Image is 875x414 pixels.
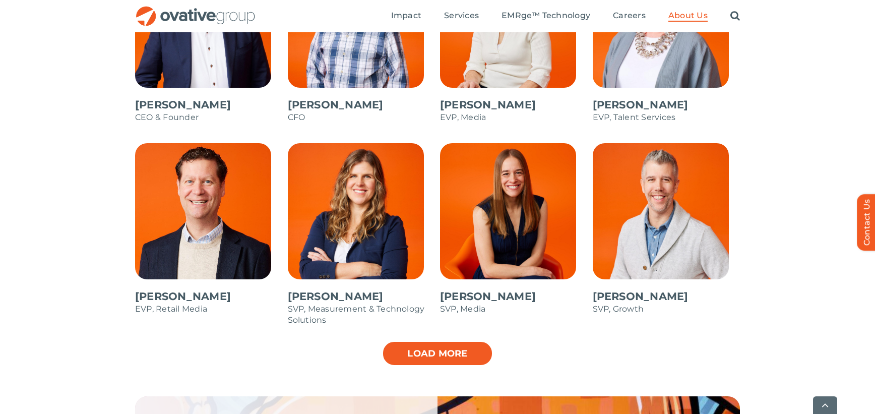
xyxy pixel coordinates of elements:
[730,11,740,22] a: Search
[382,341,493,366] a: Load more
[668,11,708,21] span: About Us
[613,11,646,22] a: Careers
[613,11,646,21] span: Careers
[668,11,708,22] a: About Us
[502,11,590,22] a: EMRge™ Technology
[135,5,256,15] a: OG_Full_horizontal_RGB
[444,11,479,22] a: Services
[444,11,479,21] span: Services
[391,11,421,22] a: Impact
[502,11,590,21] span: EMRge™ Technology
[391,11,421,21] span: Impact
